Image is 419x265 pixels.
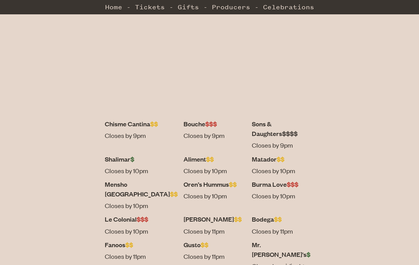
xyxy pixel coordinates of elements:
[252,154,314,164] dt: Matador
[274,215,282,224] span: $$
[137,215,148,224] span: $$$
[252,214,314,224] dt: Bodega
[252,226,314,236] dd: Closes by 11pm
[184,154,246,164] dt: Aliment
[105,226,178,236] dd: Closes by 10pm
[201,240,208,249] span: $$
[287,180,298,189] span: $$$
[184,119,246,129] dt: Bouche
[282,129,298,138] span: $$$$
[252,119,314,138] dt: Sons & Daughters
[105,251,178,261] dd: Closes by 11pm
[150,119,158,128] span: $$
[105,214,178,224] dt: Le Colonial
[277,155,284,163] span: $$
[170,189,178,198] span: $$
[252,191,314,201] dd: Closes by 10pm
[184,240,246,250] dt: Gusto
[105,166,178,176] dd: Closes by 10pm
[184,251,246,261] dd: Closes by 11pm
[306,250,310,259] span: $
[252,166,314,176] dd: Closes by 10pm
[184,131,246,140] dd: Closes by 9pm
[184,191,246,201] dd: Closes by 10pm
[184,166,246,176] dd: Closes by 10pm
[252,240,314,259] dt: Mr. [PERSON_NAME]'s
[130,155,134,163] span: $
[252,179,314,189] dt: Burma Love
[105,131,178,140] dd: Closes by 9pm
[125,240,133,249] span: $$
[184,226,246,236] dd: Closes by 11pm
[105,240,178,250] dt: Fanoos
[184,179,246,189] dt: Oren’s Hummus
[229,180,237,189] span: $$
[234,215,242,224] span: $$
[205,119,217,128] span: $$$
[105,201,178,210] dd: Closes by 10pm
[105,154,178,164] dt: Shalimar
[252,140,314,150] dd: Closes by 9pm
[105,179,178,199] dt: Mensho [GEOGRAPHIC_DATA]
[184,214,246,224] dt: [PERSON_NAME]
[206,155,214,163] span: $$
[105,119,178,129] dt: Chisme Cantina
